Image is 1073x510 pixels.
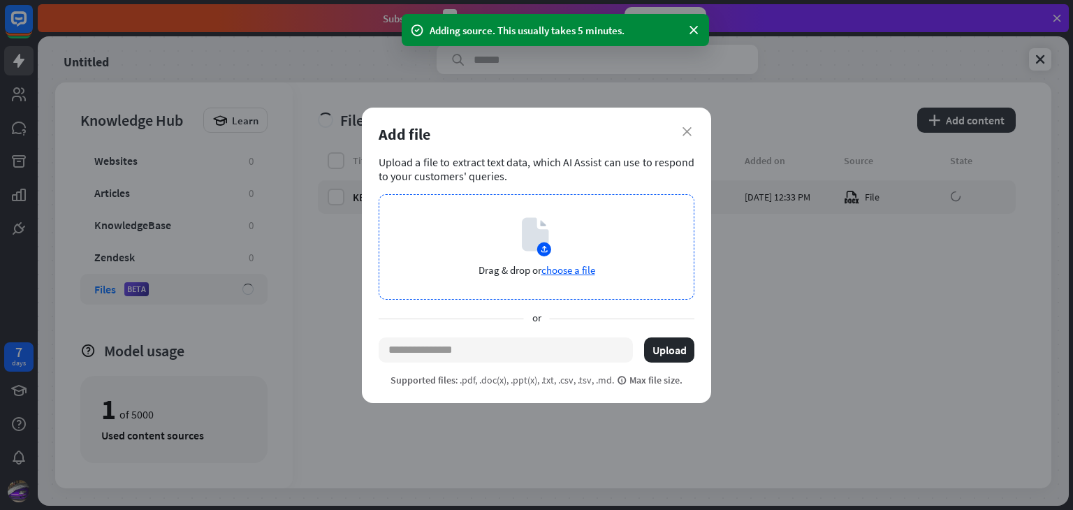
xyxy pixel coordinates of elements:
[390,374,683,386] p: : .pdf, .doc(x), .ppt(x), .txt, .csv, .tsv, .md.
[541,263,595,277] span: choose a file
[617,374,683,386] span: Max file size.
[379,155,694,183] div: Upload a file to extract text data, which AI Assist can use to respond to your customers' queries.
[524,311,550,326] span: or
[430,23,681,38] div: Adding source. This usually takes 5 minutes.
[390,374,455,386] span: Supported files
[644,337,694,363] button: Upload
[379,124,694,144] div: Add file
[11,6,53,48] button: Open LiveChat chat widget
[479,263,595,277] p: Drag & drop or
[683,127,692,136] i: close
